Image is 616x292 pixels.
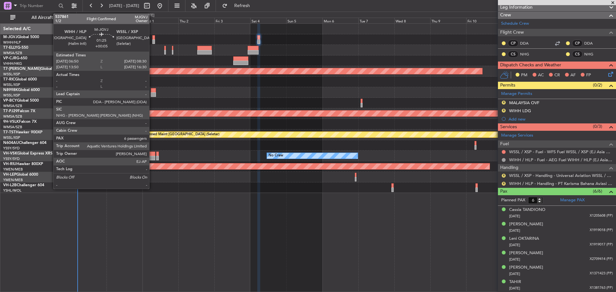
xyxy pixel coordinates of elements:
[509,214,520,219] span: [DATE]
[590,228,613,233] span: X1919018 (PP)
[7,13,70,23] button: All Aircraft
[3,156,20,161] a: YSSY/SYD
[593,82,602,88] span: (0/2)
[3,109,35,113] a: T7-PJ29Falcon 7X
[3,183,17,187] span: VH-L2B
[502,174,506,178] button: R
[593,188,602,195] span: (6/6)
[500,82,515,89] span: Permits
[500,140,509,148] span: Fuel
[509,243,520,247] span: [DATE]
[500,123,517,131] span: Services
[229,4,256,8] span: Refresh
[3,152,17,155] span: VH-VSK
[214,18,250,23] div: Fri 3
[3,152,53,155] a: VH-VSKGlobal Express XRS
[572,51,583,58] div: CS
[322,18,358,23] div: Mon 6
[509,116,613,122] div: Add new
[509,173,613,178] a: WSSL / XSP - Handling - Universal Aviation WSSL / XSP
[3,82,20,87] a: WSSL/XSP
[586,72,591,79] span: FP
[508,51,518,58] div: CS
[560,197,585,204] a: Manage PAX
[509,264,543,271] div: [PERSON_NAME]
[3,67,40,71] span: T7-[PERSON_NAME]
[509,286,520,291] span: [DATE]
[501,21,529,27] a: Schedule Crew
[584,51,599,57] a: NHG
[570,72,576,79] span: AF
[107,18,142,23] div: Tue 30
[501,197,525,204] label: Planned PAX
[466,18,502,23] div: Fri 10
[3,40,21,45] a: WIHH/HLP
[509,279,521,285] div: TAHIR
[219,1,258,11] button: Refresh
[3,67,62,71] a: T7-[PERSON_NAME]Global 7500
[520,51,535,57] a: NHG
[3,88,40,92] a: N8998KGlobal 6000
[3,130,42,134] a: T7-TSTHawker 900XP
[17,15,68,20] span: All Aircraft
[394,18,430,23] div: Wed 8
[286,18,322,23] div: Sun 5
[500,164,518,171] span: Handling
[509,250,543,256] div: [PERSON_NAME]
[3,173,38,177] a: VH-LEPGlobal 6000
[3,120,19,124] span: 9H-VSLK
[500,12,511,19] span: Crew
[572,40,583,47] div: CP
[358,18,394,23] div: Tue 7
[509,100,539,105] div: MALAYSIA OVF
[521,72,527,79] span: PM
[3,114,22,119] a: WMSA/SZB
[509,228,520,233] span: [DATE]
[3,56,16,60] span: VP-CJR
[269,151,283,161] div: No Crew
[144,130,219,139] div: Planned Maint [GEOGRAPHIC_DATA] (Seletar)
[178,18,214,23] div: Thu 2
[584,40,599,46] a: DDA
[3,35,39,39] a: M-JGVJGlobal 5000
[509,221,543,228] div: [PERSON_NAME]
[20,1,56,11] input: Trip Number
[3,104,22,108] a: WMSA/SZB
[3,72,20,77] a: WSSL/XSP
[3,46,17,50] span: T7-ELLY
[78,13,89,18] div: [DATE]
[590,213,613,219] span: X1205608 (PP)
[3,93,20,98] a: WSSL/XSP
[509,207,545,213] div: Cassia TANDIONO
[3,173,16,177] span: VH-LEP
[3,162,43,166] a: VH-RIUHawker 800XP
[3,162,16,166] span: VH-RIU
[509,236,539,242] div: Leni OKTARINA
[538,72,544,79] span: AC
[3,167,23,172] a: YMEN/MEB
[3,183,44,187] a: VH-L2BChallenger 604
[509,257,520,262] span: [DATE]
[3,135,20,140] a: WSSL/XSP
[508,40,518,47] div: CP
[502,101,506,104] button: R
[3,130,16,134] span: T7-TST
[3,78,15,81] span: T7-RIC
[3,120,37,124] a: 9H-VSLKFalcon 7X
[590,285,613,291] span: X1381763 (PP)
[500,4,533,11] span: Leg Information
[500,62,561,69] span: Dispatch Checks and Weather
[142,18,178,23] div: Wed 1
[500,188,507,195] span: Pax
[3,146,20,151] a: YSSY/SYD
[3,141,47,145] a: N604AUChallenger 604
[3,141,19,145] span: N604AU
[3,61,22,66] a: VHHH/HKG
[250,18,286,23] div: Sat 4
[3,99,39,103] a: VP-BCYGlobal 5000
[3,51,22,55] a: WMSA/SZB
[3,56,27,60] a: VP-CJRG-650
[3,178,23,182] a: YMEN/MEB
[3,78,37,81] a: T7-RICGlobal 6000
[3,109,18,113] span: T7-PJ29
